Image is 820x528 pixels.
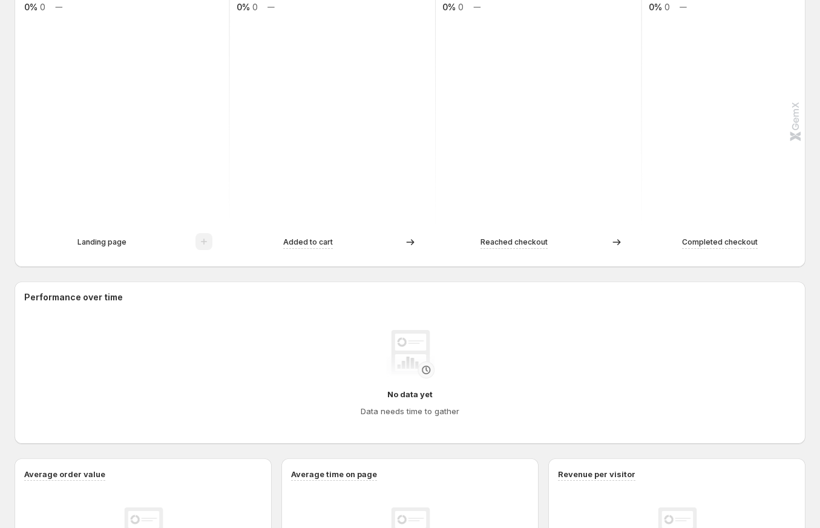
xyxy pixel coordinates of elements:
text: 0% [442,2,456,12]
p: Landing page [77,236,126,248]
text: 0 [458,2,464,12]
p: Added to cart [283,236,333,248]
h3: Average order value [24,468,105,480]
h3: Average time on page [291,468,377,480]
text: 0 [252,2,258,12]
img: No data yet [386,330,435,378]
p: Reached checkout [481,236,548,248]
h4: Data needs time to gather [361,405,459,417]
p: Completed checkout [682,236,758,248]
text: 0% [237,2,250,12]
h3: Revenue per visitor [558,468,635,480]
h2: Performance over time [24,291,796,303]
text: 0% [24,2,38,12]
text: 0 [664,2,670,12]
h4: No data yet [387,388,433,400]
text: 0% [649,2,662,12]
text: 0 [40,2,45,12]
